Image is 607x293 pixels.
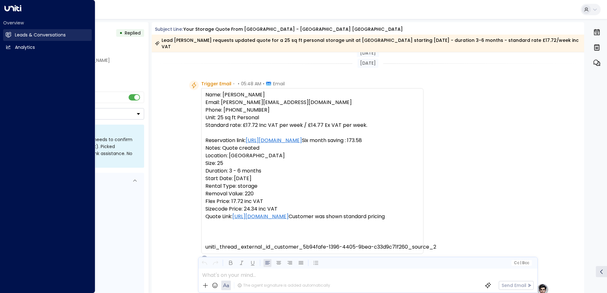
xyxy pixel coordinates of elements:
div: Your storage quote from [GEOGRAPHIC_DATA] - [GEOGRAPHIC_DATA] [GEOGRAPHIC_DATA] [183,26,403,33]
span: • [263,81,264,87]
div: The agent signature is added automatically [237,283,330,288]
a: [URL][DOMAIN_NAME] [232,213,289,220]
span: Trigger Email [201,81,231,87]
span: Replied [125,30,141,36]
a: Leads & Conversations [3,29,92,41]
div: O [201,255,208,262]
button: Cc|Bcc [511,260,531,266]
span: 05:48 AM [241,81,261,87]
span: Subject Line: [155,26,183,32]
a: [URL][DOMAIN_NAME] [246,137,302,144]
div: [DATE] [357,59,378,68]
span: • [238,81,239,87]
span: | [520,261,521,265]
h2: Overview [3,20,92,26]
button: Undo [200,259,208,267]
span: • [233,81,235,87]
pre: Name: [PERSON_NAME] Email: [PERSON_NAME][EMAIL_ADDRESS][DOMAIN_NAME] Phone: [PHONE_NUMBER] Unit: ... [205,91,419,251]
div: • [119,27,123,39]
button: Redo [211,259,219,267]
h2: Leads & Conversations [15,32,66,38]
div: [DATE] [357,49,379,57]
span: Cc Bcc [514,261,529,265]
h2: Analytics [15,44,35,51]
div: Lead [PERSON_NAME] requests updated quote for a 25 sq ft personal storage unit at [GEOGRAPHIC_DAT... [155,37,581,50]
span: Email [273,81,285,87]
a: Analytics [3,42,92,53]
